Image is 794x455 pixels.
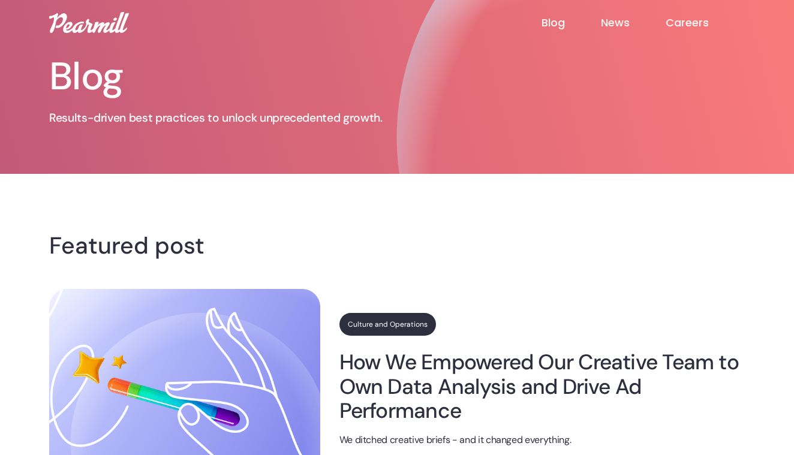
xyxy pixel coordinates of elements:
[542,16,601,30] a: Blog
[49,58,457,96] h1: Blog
[49,12,129,33] img: Pearmill logo
[601,16,666,30] a: News
[666,16,745,30] a: Careers
[49,236,745,255] h4: Featured post
[339,350,745,423] a: How We Empowered Our Creative Team to Own Data Analysis and Drive Ad Performance
[339,433,745,448] p: We ditched creative briefs - and it changed everything.
[49,110,457,126] p: Results-driven best practices to unlock unprecedented growth.
[339,313,436,336] a: Culture and Operations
